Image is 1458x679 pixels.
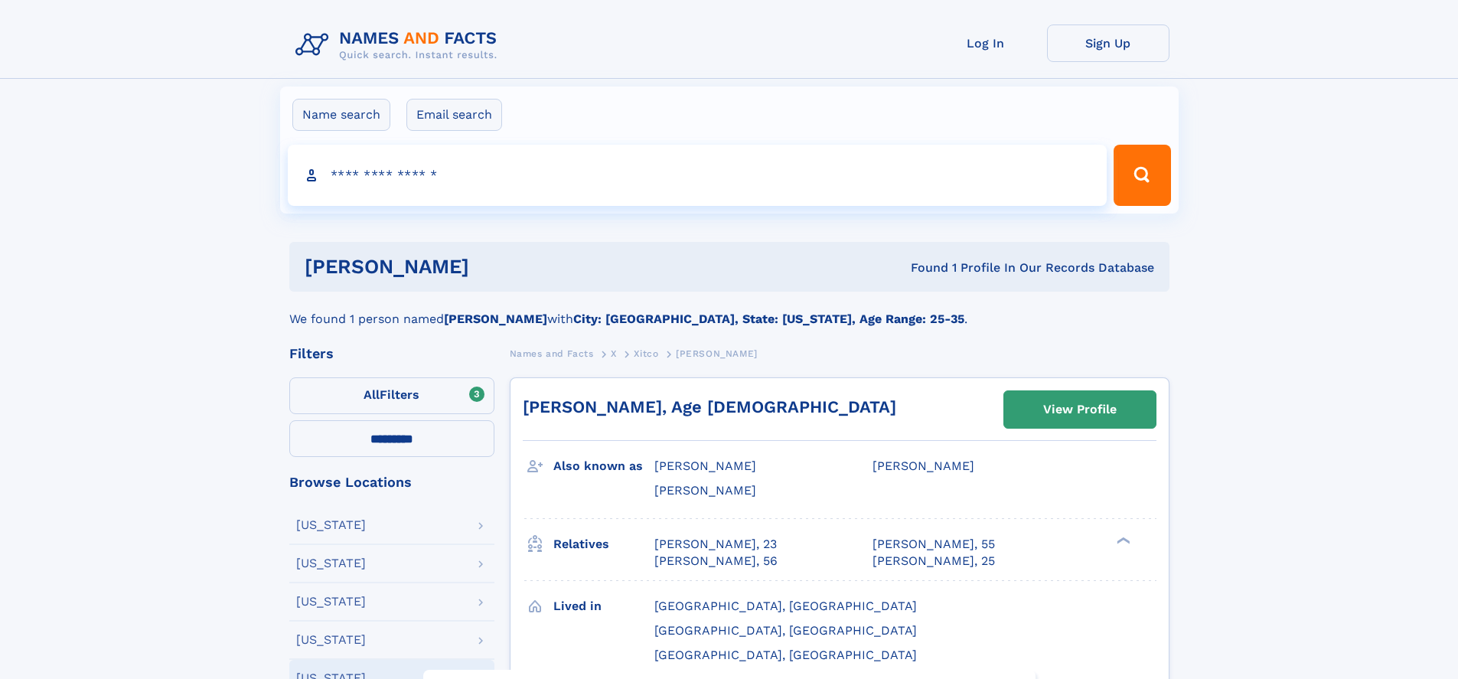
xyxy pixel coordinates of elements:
[654,483,756,498] span: [PERSON_NAME]
[690,260,1154,276] div: Found 1 Profile In Our Records Database
[611,348,617,359] span: X
[406,99,502,131] label: Email search
[654,599,917,613] span: [GEOGRAPHIC_DATA], [GEOGRAPHIC_DATA]
[296,634,366,646] div: [US_STATE]
[654,459,756,473] span: [PERSON_NAME]
[289,475,494,489] div: Browse Locations
[1114,145,1170,206] button: Search Button
[676,348,758,359] span: [PERSON_NAME]
[289,24,510,66] img: Logo Names and Facts
[305,257,690,276] h1: [PERSON_NAME]
[654,648,917,662] span: [GEOGRAPHIC_DATA], [GEOGRAPHIC_DATA]
[1047,24,1169,62] a: Sign Up
[292,99,390,131] label: Name search
[510,344,594,363] a: Names and Facts
[873,553,995,570] a: [PERSON_NAME], 25
[654,536,777,553] a: [PERSON_NAME], 23
[289,377,494,414] label: Filters
[444,312,547,326] b: [PERSON_NAME]
[553,593,654,619] h3: Lived in
[873,459,974,473] span: [PERSON_NAME]
[553,531,654,557] h3: Relatives
[925,24,1047,62] a: Log In
[523,397,896,416] a: [PERSON_NAME], Age [DEMOGRAPHIC_DATA]
[296,557,366,570] div: [US_STATE]
[1043,392,1117,427] div: View Profile
[573,312,964,326] b: City: [GEOGRAPHIC_DATA], State: [US_STATE], Age Range: 25-35
[553,453,654,479] h3: Also known as
[873,536,995,553] a: [PERSON_NAME], 55
[634,348,658,359] span: Xitco
[654,553,778,570] a: [PERSON_NAME], 56
[611,344,617,363] a: X
[296,519,366,531] div: [US_STATE]
[1113,535,1131,545] div: ❯
[296,596,366,608] div: [US_STATE]
[289,292,1169,328] div: We found 1 person named with .
[364,387,380,402] span: All
[288,145,1107,206] input: search input
[1004,391,1156,428] a: View Profile
[634,344,658,363] a: Xitco
[289,347,494,361] div: Filters
[654,623,917,638] span: [GEOGRAPHIC_DATA], [GEOGRAPHIC_DATA]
